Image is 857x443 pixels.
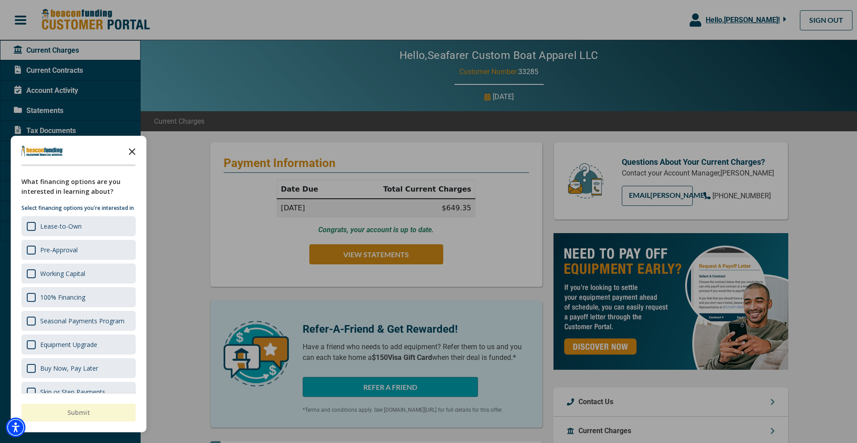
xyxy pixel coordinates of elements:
div: Working Capital [40,269,85,278]
p: Select financing options you're interested in [21,204,136,213]
div: Skip or Step Payments [21,382,136,402]
div: Survey [11,136,146,432]
div: 100% Financing [21,287,136,307]
div: Seasonal Payments Program [40,317,125,325]
div: 100% Financing [40,293,85,301]
div: Lease-to-Own [40,222,82,230]
button: Close the survey [123,142,141,160]
div: What financing options are you interested in learning about? [21,177,136,196]
div: Lease-to-Own [21,216,136,236]
div: Equipment Upgrade [40,340,97,349]
div: Working Capital [21,263,136,284]
div: Skip or Step Payments [40,388,105,396]
div: Pre-Approval [21,240,136,260]
div: Equipment Upgrade [21,334,136,355]
div: Buy Now, Pay Later [40,364,98,372]
img: Company logo [21,146,63,156]
button: Submit [21,404,136,422]
div: Buy Now, Pay Later [21,358,136,378]
div: Accessibility Menu [6,418,25,437]
div: Pre-Approval [40,246,78,254]
div: Seasonal Payments Program [21,311,136,331]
